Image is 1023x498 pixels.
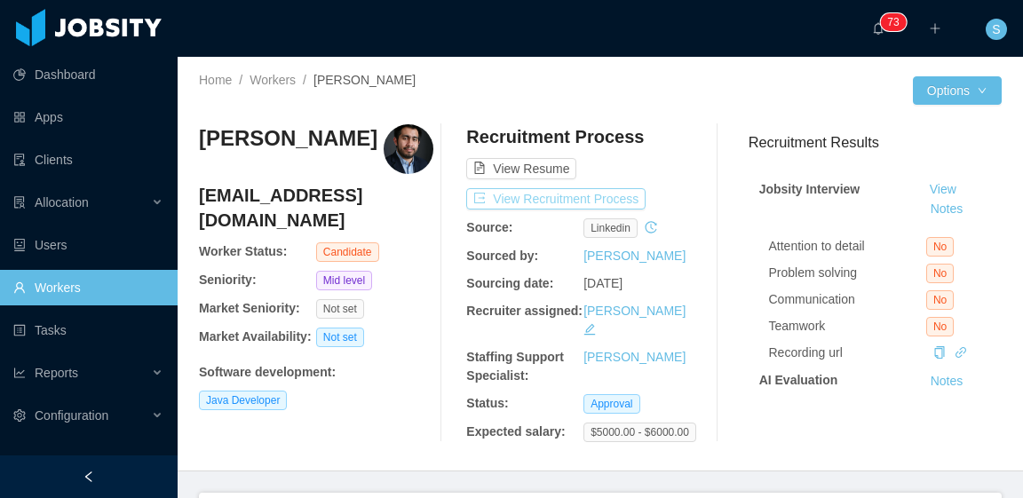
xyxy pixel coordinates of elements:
[926,317,954,336] span: No
[769,344,926,362] div: Recording url
[893,13,900,31] p: 3
[583,394,639,414] span: Approval
[13,312,163,348] a: icon: profileTasks
[759,373,838,387] strong: AI Evaluation
[924,182,963,196] a: View
[199,365,336,379] b: Software development :
[199,301,300,315] b: Market Seniority:
[769,317,926,336] div: Teamwork
[13,99,163,135] a: icon: appstoreApps
[887,13,893,31] p: 7
[35,366,78,380] span: Reports
[466,158,576,179] button: icon: file-textView Resume
[13,142,163,178] a: icon: auditClients
[466,162,576,176] a: icon: file-textView Resume
[199,124,377,153] h3: [PERSON_NAME]
[199,273,257,287] b: Seniority:
[384,124,433,174] img: 76b09766-5110-49b5-b36b-bf73832bef07_68ee33a165dde-400w.png
[466,304,583,318] b: Recruiter assigned:
[749,131,1002,154] h3: Recruitment Results
[199,391,287,410] span: Java Developer
[13,227,163,263] a: icon: robotUsers
[35,195,89,209] span: Allocation
[316,271,372,290] span: Mid level
[583,304,686,318] a: [PERSON_NAME]
[303,73,306,87] span: /
[313,73,416,87] span: [PERSON_NAME]
[466,249,538,263] b: Sourced by:
[583,249,686,263] a: [PERSON_NAME]
[13,196,26,209] i: icon: solution
[316,242,379,262] span: Candidate
[250,73,296,87] a: Workers
[583,218,638,238] span: linkedin
[645,221,657,233] i: icon: history
[926,290,954,310] span: No
[583,423,696,442] span: $5000.00 - $6000.00
[13,270,163,305] a: icon: userWorkers
[199,73,232,87] a: Home
[583,350,686,364] a: [PERSON_NAME]
[239,73,242,87] span: /
[13,57,163,92] a: icon: pie-chartDashboard
[955,345,967,360] a: icon: link
[35,408,108,423] span: Configuration
[769,290,926,309] div: Communication
[466,396,508,410] b: Status:
[13,367,26,379] i: icon: line-chart
[466,424,565,439] b: Expected salary:
[933,346,946,359] i: icon: copy
[199,183,433,233] h4: [EMAIL_ADDRESS][DOMAIN_NAME]
[926,264,954,283] span: No
[466,220,512,234] b: Source:
[199,329,312,344] b: Market Availability:
[769,264,926,282] div: Problem solving
[926,237,954,257] span: No
[759,182,860,196] strong: Jobsity Interview
[466,350,564,383] b: Staffing Support Specialist:
[872,22,884,35] i: icon: bell
[913,76,1002,105] button: Optionsicon: down
[880,13,906,31] sup: 73
[199,244,287,258] b: Worker Status:
[13,409,26,422] i: icon: setting
[955,346,967,359] i: icon: link
[929,22,941,35] i: icon: plus
[466,188,646,209] button: icon: exportView Recruitment Process
[466,192,646,206] a: icon: exportView Recruitment Process
[992,19,1000,40] span: S
[466,276,553,290] b: Sourcing date:
[316,299,364,319] span: Not set
[583,276,623,290] span: [DATE]
[924,371,971,392] button: Notes
[933,344,946,362] div: Copy
[316,328,364,347] span: Not set
[924,199,971,220] button: Notes
[583,323,596,336] i: icon: edit
[769,237,926,256] div: Attention to detail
